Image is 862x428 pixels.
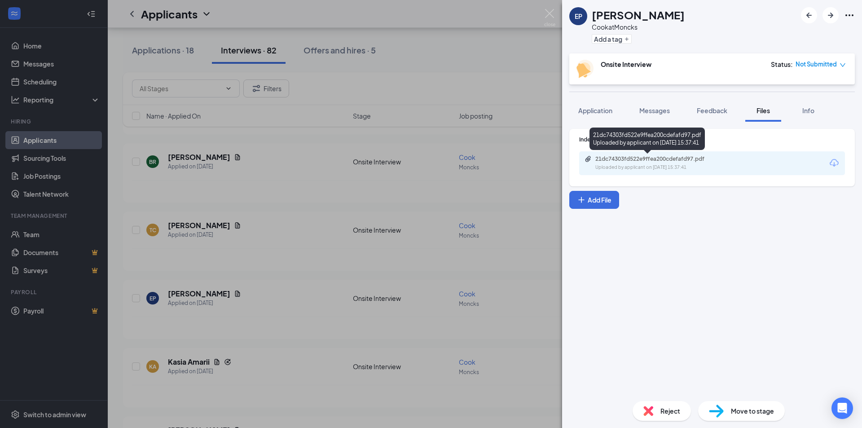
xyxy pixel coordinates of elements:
[592,34,632,44] button: PlusAdd a tag
[660,406,680,416] span: Reject
[592,22,685,31] div: Cook at Moncks
[579,136,845,143] div: Indeed Resume
[595,164,730,171] div: Uploaded by applicant on [DATE] 15:37:41
[771,60,793,69] div: Status :
[796,60,837,69] span: Not Submitted
[697,106,727,115] span: Feedback
[592,7,685,22] h1: [PERSON_NAME]
[585,155,730,171] a: Paperclip21dc74303fd522e9ffea200cdefafd97.pdfUploaded by applicant on [DATE] 15:37:41
[829,158,840,168] svg: Download
[601,60,651,68] b: Onsite Interview
[624,36,629,42] svg: Plus
[825,10,836,21] svg: ArrowRight
[804,10,814,21] svg: ArrowLeftNew
[802,106,814,115] span: Info
[575,12,582,21] div: EP
[801,7,817,23] button: ArrowLeftNew
[840,62,846,68] span: down
[731,406,774,416] span: Move to stage
[589,128,705,150] div: 21dc74303fd522e9ffea200cdefafd97.pdf Uploaded by applicant on [DATE] 15:37:41
[595,155,721,163] div: 21dc74303fd522e9ffea200cdefafd97.pdf
[756,106,770,115] span: Files
[577,195,586,204] svg: Plus
[585,155,592,163] svg: Paperclip
[639,106,670,115] span: Messages
[569,191,619,209] button: Add FilePlus
[844,10,855,21] svg: Ellipses
[831,397,853,419] div: Open Intercom Messenger
[822,7,839,23] button: ArrowRight
[578,106,612,115] span: Application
